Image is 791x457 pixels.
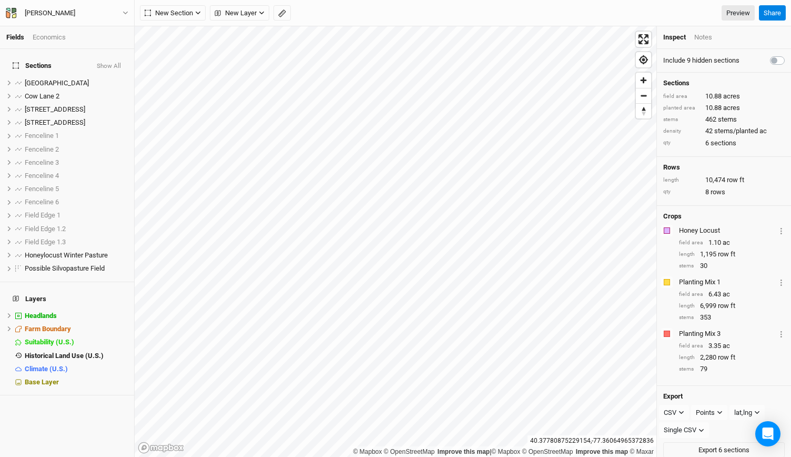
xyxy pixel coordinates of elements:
[679,250,785,259] div: 1,195
[679,353,785,362] div: 2,280
[664,408,676,418] div: CSV
[723,103,740,113] span: acres
[25,225,128,233] div: Field Edge 1.2
[636,52,651,67] button: Find my location
[25,211,128,220] div: Field Edge 1
[663,175,785,185] div: 10,474
[522,448,573,455] a: OpenStreetMap
[25,352,128,360] div: Historical Land Use (U.S.)
[210,5,269,21] button: New Layer
[135,26,656,457] canvas: Map
[714,126,767,136] span: stems/planted ac
[25,172,59,180] span: Fenceline 4
[25,325,71,333] span: Farm Boundary
[25,79,128,87] div: Cow Lane
[696,408,715,418] div: Points
[636,32,651,47] span: Enter fullscreen
[25,251,108,259] span: Honeylocust Winter Pasture
[25,8,75,18] div: [PERSON_NAME]
[679,314,695,322] div: stems
[718,250,735,259] span: row ft
[25,92,128,101] div: Cow Lane 2
[663,212,682,221] h4: Crops
[25,264,128,273] div: Possible Silvopasture Field
[663,33,686,42] div: Inspect
[13,62,52,70] span: Sections
[636,103,651,118] button: Reset bearing to north
[25,325,128,333] div: Farm Boundary
[694,33,712,42] div: Notes
[663,163,785,172] h4: Rows
[273,5,291,21] button: Shortcut: M
[25,172,128,180] div: Fenceline 4
[755,421,780,446] div: Open Intercom Messenger
[679,251,695,259] div: length
[25,185,59,193] span: Fenceline 5
[679,238,785,247] div: 1.10
[679,342,703,350] div: field area
[723,341,730,351] span: ac
[140,5,206,21] button: New Section
[679,341,785,351] div: 3.35
[25,365,68,373] span: Climate (U.S.)
[25,378,128,386] div: Base Layer
[663,56,739,65] label: Include 9 hidden sections
[679,290,785,299] div: 6.43
[729,405,765,421] button: lat,lng
[384,448,435,455] a: OpenStreetMap
[25,145,59,153] span: Fenceline 2
[663,104,700,112] div: planted area
[630,448,654,455] a: Maxar
[145,8,193,18] span: New Section
[778,276,785,288] button: Crop Usage
[759,5,786,21] button: Share
[679,302,695,310] div: length
[663,127,700,135] div: density
[491,448,520,455] a: Mapbox
[718,115,737,124] span: stems
[25,8,75,18] div: Neil Hertzler
[138,442,184,454] a: Mapbox logo
[636,73,651,88] span: Zoom in
[663,103,785,113] div: 10.88
[25,105,85,113] span: [STREET_ADDRESS]
[25,79,89,87] span: [GEOGRAPHIC_DATA]
[25,118,85,126] span: [STREET_ADDRESS]
[25,251,128,260] div: Honeylocust Winter Pasture
[353,448,382,455] a: Mapbox
[25,132,128,140] div: Fenceline 1
[727,175,744,185] span: row ft
[25,338,128,346] div: Suitability (U.S.)
[25,92,59,100] span: Cow Lane 2
[25,198,59,206] span: Fenceline 6
[679,354,695,362] div: length
[25,118,128,127] div: Cow Lane 4
[679,301,785,311] div: 6,999
[778,224,785,236] button: Crop Usage
[723,92,740,101] span: acres
[659,422,709,438] button: Single CSV
[679,364,785,374] div: 79
[663,176,700,184] div: length
[576,448,628,455] a: Improve this map
[778,327,785,340] button: Crop Usage
[663,92,785,101] div: 10.88
[679,262,695,270] div: stems
[663,187,785,197] div: 8
[723,238,730,247] span: ac
[679,239,703,247] div: field area
[6,33,24,41] a: Fields
[25,198,128,206] div: Fenceline 6
[215,8,257,18] span: New Layer
[25,158,128,167] div: Fenceline 3
[691,405,727,421] button: Points
[6,289,128,310] h4: Layers
[663,392,785,401] h4: Export
[438,448,490,455] a: Improve this map
[679,365,695,373] div: stems
[25,225,66,233] span: Field Edge 1.2
[659,405,689,421] button: CSV
[711,187,725,197] span: rows
[636,88,651,103] span: Zoom out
